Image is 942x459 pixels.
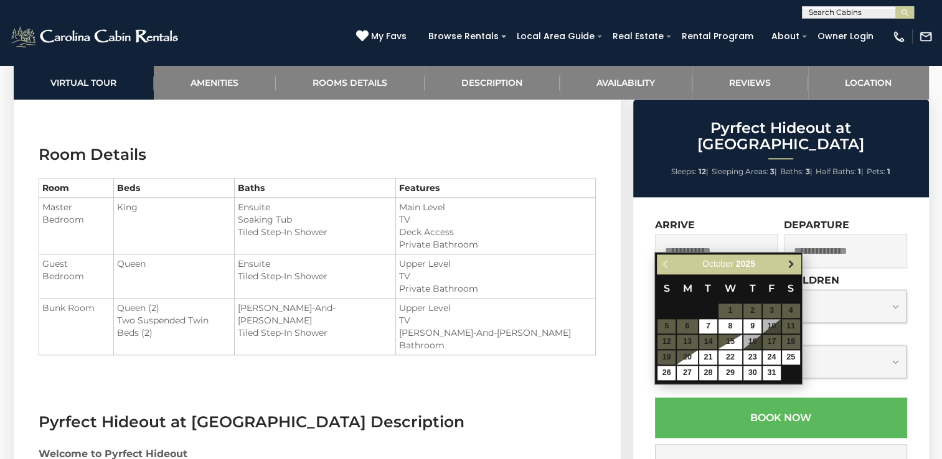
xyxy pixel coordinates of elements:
h3: Pyrfect Hideout at [GEOGRAPHIC_DATA] Description [39,411,596,433]
span: Thursday [750,282,756,294]
img: mail-regular-white.png [919,30,933,44]
li: TV [399,270,592,282]
th: Features [395,178,595,198]
li: Soaking Tub [238,213,392,226]
span: Monday [682,282,692,294]
strong: 3 [806,167,810,176]
span: 2025 [736,259,755,269]
span: Saturday [788,282,794,294]
a: Real Estate [606,27,670,46]
a: Rooms Details [276,65,425,100]
span: Queen [117,258,146,269]
span: King [117,202,138,213]
a: Browse Rentals [422,27,505,46]
a: 24 [763,350,781,364]
td: Bunk Room [39,299,113,355]
a: 9 [743,319,761,333]
a: 25 [782,350,800,364]
li: Ensuite [238,201,392,213]
img: White-1-2.png [9,24,182,49]
th: Baths [235,178,395,198]
span: Tuesday [705,282,711,294]
a: Reviews [692,65,808,100]
li: Upper Level [399,257,592,270]
strong: 12 [699,167,706,176]
li: Two Suspended Twin Beds (2) [117,314,231,339]
a: 21 [699,350,717,364]
strong: 3 [770,167,775,176]
li: [PERSON_NAME]-And-[PERSON_NAME] Bathroom [399,327,592,351]
h2: Pyrfect Hideout at [GEOGRAPHIC_DATA] [636,120,926,153]
a: About [765,27,806,46]
span: Half Baths: [816,167,856,176]
li: Queen (2) [117,302,231,314]
li: | [780,164,812,180]
a: Location [808,65,929,100]
label: Departure [784,219,849,231]
li: | [712,164,777,180]
h3: Room Details [39,144,596,165]
a: Description [425,65,560,100]
a: 30 [743,366,761,380]
a: 15 [718,335,742,349]
li: Upper Level [399,302,592,314]
td: Guest Bedroom [39,254,113,299]
li: TV [399,314,592,327]
a: 26 [657,366,676,380]
a: Amenities [154,65,276,100]
span: Wednesday [725,282,736,294]
td: Master Bedroom [39,198,113,254]
a: Rental Program [676,27,760,46]
a: Owner Login [811,27,880,46]
a: 28 [699,366,717,380]
a: My Favs [356,30,410,44]
a: Availability [560,65,692,100]
a: 23 [743,350,761,364]
img: phone-regular-white.png [892,30,906,44]
a: 7 [699,319,717,333]
strong: 1 [887,167,890,176]
a: Local Area Guide [511,27,601,46]
a: 22 [718,350,742,364]
li: Deck Access [399,226,592,238]
li: Ensuite [238,257,392,270]
span: Next [786,259,796,269]
strong: 1 [858,167,861,176]
label: Arrive [655,219,695,231]
a: 20 [677,350,698,364]
span: Friday [768,282,775,294]
a: 31 [763,366,781,380]
li: TV [399,213,592,226]
th: Room [39,178,113,198]
li: Private Bathroom [399,238,592,251]
label: Children [784,274,839,286]
a: Virtual Tour [14,65,154,100]
li: Tiled Step-In Shower [238,226,392,238]
span: Sleeps: [671,167,697,176]
a: 27 [677,366,698,380]
button: Book Now [655,397,907,438]
li: [PERSON_NAME]-And-[PERSON_NAME] [238,302,392,327]
span: Pets: [867,167,885,176]
a: Next [783,256,799,272]
span: Sleeping Areas: [712,167,768,176]
span: Sunday [664,282,670,294]
a: 29 [718,366,742,380]
span: Baths: [780,167,804,176]
th: Beds [113,178,234,198]
li: Tiled Step-In Shower [238,327,392,339]
span: My Favs [371,30,407,43]
li: Tiled Step-In Shower [238,270,392,282]
li: | [816,164,864,180]
a: 8 [718,319,742,333]
li: | [671,164,709,180]
li: Main Level [399,201,592,213]
span: October [702,259,733,269]
li: Private Bathroom [399,282,592,295]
